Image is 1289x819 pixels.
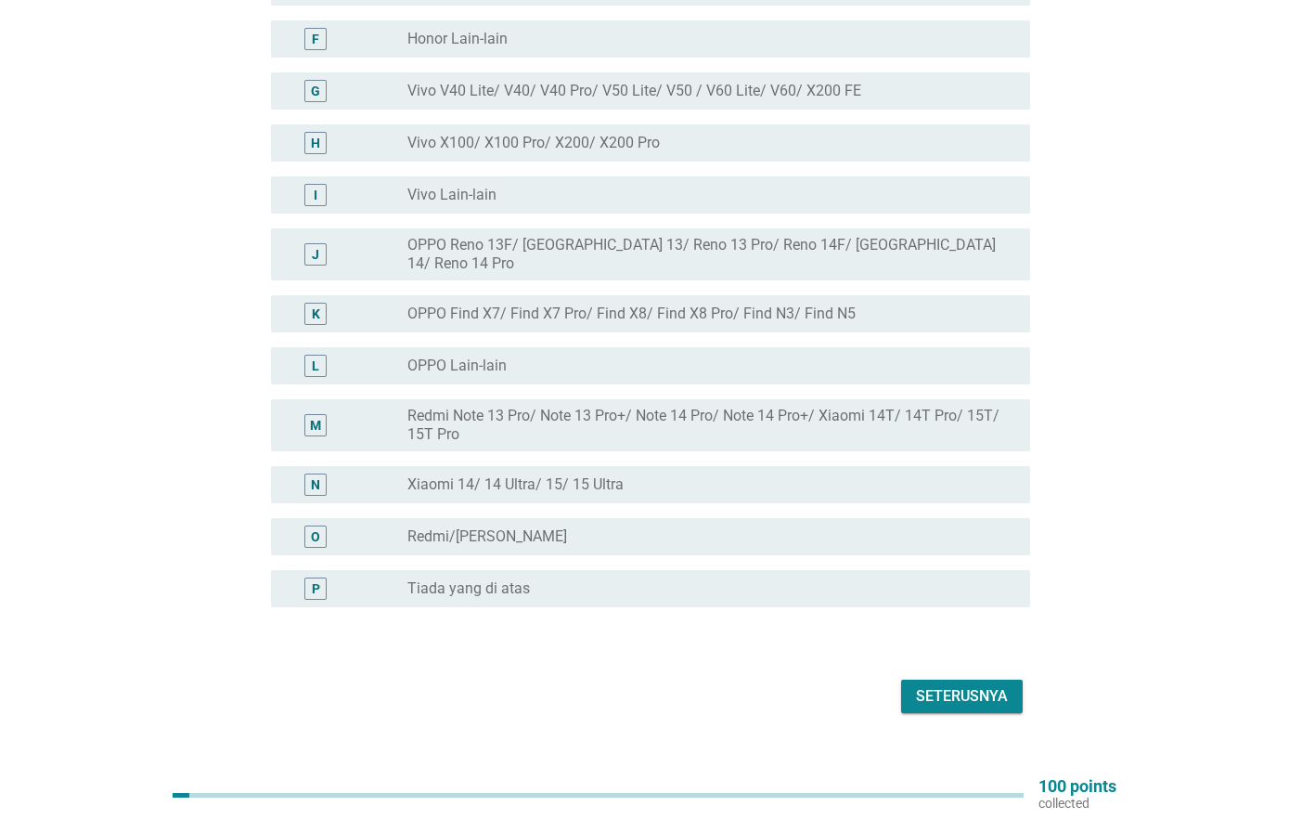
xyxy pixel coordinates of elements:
[901,680,1023,713] button: Seterusnya
[407,134,660,152] label: Vivo X100/ X100 Pro/ X200/ X200 Pro
[311,475,320,495] div: N
[312,579,320,599] div: P
[407,475,624,494] label: Xiaomi 14/ 14 Ultra/ 15/ 15 Ultra
[311,134,320,153] div: H
[407,407,1000,444] label: Redmi Note 13 Pro/ Note 13 Pro+/ Note 14 Pro/ Note 14 Pro+/ Xiaomi 14T/ 14T Pro/ 15T/ 15T Pro
[407,236,1000,273] label: OPPO Reno 13F/ [GEOGRAPHIC_DATA] 13/ Reno 13 Pro/ Reno 14F/ [GEOGRAPHIC_DATA] 14/ Reno 14 Pro
[407,357,507,375] label: OPPO Lain-lain
[407,82,861,100] label: Vivo V40 Lite/ V40/ V40 Pro/ V50 Lite/ V50 / V60 Lite/ V60/ X200 FE
[407,579,530,598] label: Tiada yang di atas
[407,305,856,323] label: OPPO Find X7/ Find X7 Pro/ Find X8/ Find X8 Pro/ Find N3/ Find N5
[311,527,320,547] div: O
[1038,795,1116,812] p: collected
[407,186,496,204] label: Vivo Lain-lain
[312,245,319,265] div: J
[312,305,320,324] div: K
[407,30,508,48] label: Honor Lain-lain
[311,82,320,101] div: G
[916,685,1008,708] div: Seterusnya
[312,357,319,376] div: L
[314,186,317,205] div: I
[312,30,319,49] div: F
[407,527,567,546] label: Redmi/[PERSON_NAME]
[1038,778,1116,795] p: 100 points
[310,416,321,435] div: M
